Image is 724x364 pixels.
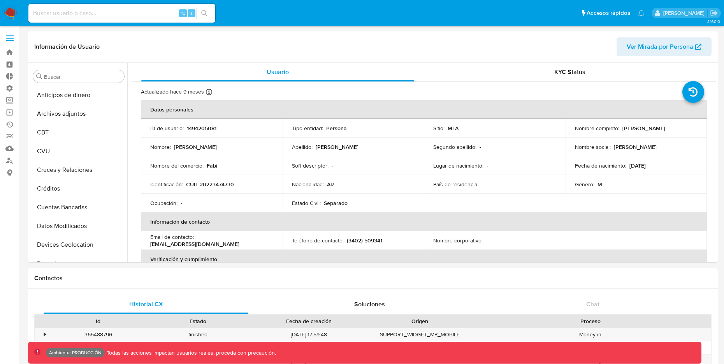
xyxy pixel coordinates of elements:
p: 1494205081 [187,125,216,132]
div: 345881583 [48,341,148,354]
button: CVU [30,142,127,161]
p: Nombre del comercio : [150,162,204,169]
span: Chat [586,300,599,309]
p: luis.birchenz@mercadolibre.com [663,9,707,17]
p: Lugar de nacimiento : [433,162,483,169]
span: Ver Mirada por Persona [627,37,693,56]
input: Buscar usuario o caso... [28,8,215,18]
p: Tipo entidad : [292,125,323,132]
div: Fecha de creación [253,317,364,325]
span: Usuario [267,67,289,76]
p: Ocupación : [150,200,177,207]
p: Teléfono de contacto : [292,237,344,244]
p: Nombre : [150,143,171,150]
p: [PERSON_NAME] [614,143,657,150]
p: Email de contacto : [150,233,194,240]
p: Segundo apellido : [433,143,476,150]
p: M [597,181,602,188]
p: MLA [448,125,459,132]
p: - [487,162,488,169]
div: Money in [469,328,711,341]
button: Archivos adjuntos [30,104,127,123]
span: Accesos rápidos [587,9,630,17]
th: Datos personales [141,100,707,119]
p: [EMAIL_ADDRESS][DOMAIN_NAME] [150,240,239,247]
div: [DATE] 16:46:14 [248,341,370,354]
h1: Información de Usuario [34,43,100,51]
p: Sitio : [433,125,445,132]
button: Cruces y Relaciones [30,161,127,179]
p: [PERSON_NAME] [174,143,217,150]
th: Verificación y cumplimiento [141,250,707,269]
button: Devices Geolocation [30,235,127,254]
button: Buscar [36,73,42,80]
div: 365488796 [48,328,148,341]
p: CUIL 20223474730 [186,181,234,188]
p: AR [327,181,334,188]
span: s [190,9,193,17]
p: Todas las acciones impactan usuarios reales, proceda con precaución. [105,349,276,357]
p: Apellido : [292,143,313,150]
p: [DATE] [629,162,646,169]
div: Id [54,317,142,325]
button: Cuentas Bancarias [30,198,127,217]
p: ID de usuario : [150,125,184,132]
p: Fabi [207,162,217,169]
div: Problemas con pagos - Cards [469,341,711,354]
div: SUPPORT_WIDGET_MP [370,341,469,354]
p: Estado Civil : [292,200,321,207]
a: Salir [710,9,718,17]
button: Datos Modificados [30,217,127,235]
div: Estado [153,317,242,325]
span: Soluciones [354,300,385,309]
p: Actualizado hace 9 meses [141,88,204,95]
p: Soft descriptor : [292,162,329,169]
button: search-icon [196,8,212,19]
div: [DATE] 17:59:48 [248,328,370,341]
p: - [486,237,487,244]
span: ⌥ [180,9,186,17]
p: Identificación : [150,181,183,188]
p: [PERSON_NAME] [316,143,358,150]
input: Buscar [44,73,121,80]
p: - [480,143,481,150]
div: • [44,331,46,338]
p: (3402) 509341 [347,237,382,244]
th: Información de contacto [141,212,707,231]
p: [PERSON_NAME] [622,125,665,132]
p: Nombre social : [575,143,611,150]
p: Nombre corporativo : [433,237,483,244]
a: Notificaciones [638,10,645,16]
h1: Contactos [34,274,712,282]
p: Nacionalidad : [292,181,324,188]
p: Separado [324,200,348,207]
div: finished [148,328,248,341]
button: CBT [30,123,127,142]
p: Nombre completo : [575,125,619,132]
button: Anticipos de dinero [30,86,127,104]
div: finished [148,341,248,354]
div: SUPPORT_WIDGET_MP_MOBILE [370,328,469,341]
button: Créditos [30,179,127,198]
button: Direcciones [30,254,127,273]
p: - [181,200,182,207]
p: - [332,162,333,169]
span: KYC Status [554,67,585,76]
button: Ver Mirada por Persona [617,37,712,56]
p: - [481,181,483,188]
p: Género : [575,181,594,188]
p: Fecha de nacimiento : [575,162,626,169]
p: Persona [326,125,347,132]
div: Origen [375,317,464,325]
p: País de residencia : [433,181,478,188]
span: Historial CX [129,300,163,309]
p: Ambiente: PRODUCCIÓN [49,351,102,354]
div: Proceso [475,317,706,325]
